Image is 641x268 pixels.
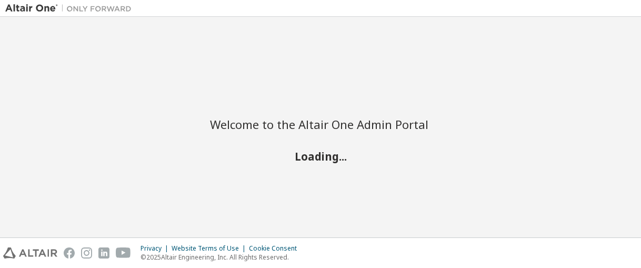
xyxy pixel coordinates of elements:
[64,247,75,259] img: facebook.svg
[141,253,303,262] p: © 2025 Altair Engineering, Inc. All Rights Reserved.
[81,247,92,259] img: instagram.svg
[98,247,109,259] img: linkedin.svg
[172,244,249,253] div: Website Terms of Use
[210,117,431,132] h2: Welcome to the Altair One Admin Portal
[3,247,57,259] img: altair_logo.svg
[116,247,131,259] img: youtube.svg
[141,244,172,253] div: Privacy
[249,244,303,253] div: Cookie Consent
[210,149,431,163] h2: Loading...
[5,3,137,14] img: Altair One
